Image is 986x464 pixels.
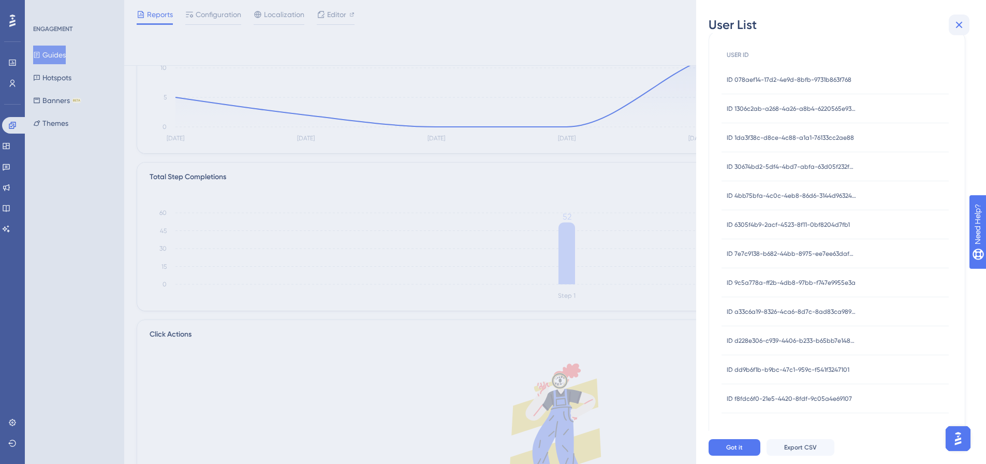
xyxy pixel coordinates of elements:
[727,221,850,229] span: ID 6305f4b9-2acf-4523-8f11-0bf8204d7fb1
[709,17,974,33] div: User List
[727,105,856,113] span: ID 1306c2ab-a268-4a26-a8b4-6220565e9305
[726,443,743,452] span: Got it
[727,395,852,403] span: ID f8fdc6f0-21e5-4420-8fdf-9c05a4e69107
[709,439,760,456] button: Got it
[727,337,856,345] span: ID d228e306-c939-4406-b233-b65bb7e14879
[24,3,65,15] span: Need Help?
[727,308,856,316] span: ID a33c6a19-8326-4ca6-8d7c-8ad83ca98944
[727,134,854,142] span: ID 1da3f38c-d8ce-4c88-a1a1-76133cc2ae88
[784,443,817,452] span: Export CSV
[727,192,856,200] span: ID 4bb75bfa-4c0c-4eb8-86d6-3144d9632466
[767,439,834,456] button: Export CSV
[727,250,856,258] span: ID 7e7c9138-b682-44bb-8975-ee7ee63dafa9
[943,423,974,454] iframe: UserGuiding AI Assistant Launcher
[727,76,851,84] span: ID 078aef14-17d2-4e9d-8bfb-9731b863f768
[727,366,849,374] span: ID dd9b6f1b-b9bc-47c1-959c-f541f3247101
[727,279,856,287] span: ID 9c5a778a-ff2b-4db8-97bb-f747e9955e3a
[727,163,856,171] span: ID 30674bd2-5df4-4bd7-abfa-63d05f232f4c
[727,51,749,59] span: USER ID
